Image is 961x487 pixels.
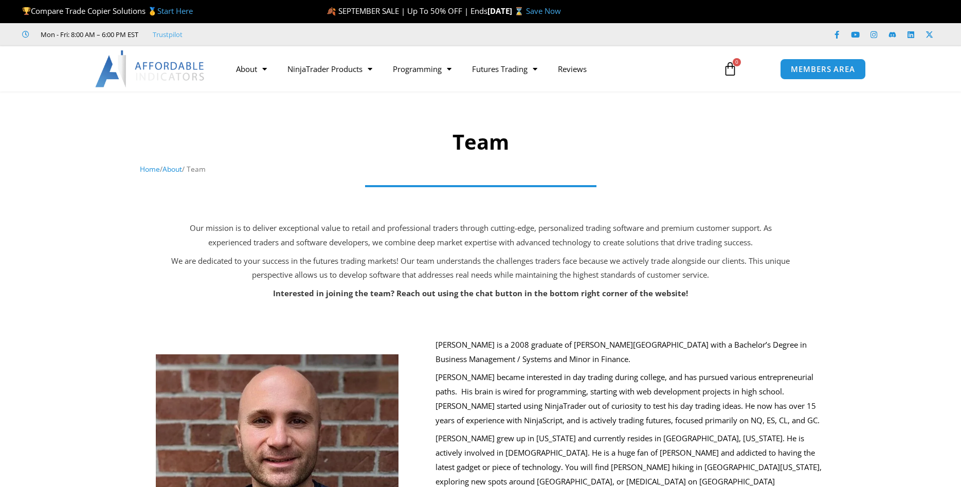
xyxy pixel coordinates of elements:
p: [PERSON_NAME] is a 2008 graduate of [PERSON_NAME][GEOGRAPHIC_DATA] with a Bachelor’s Degree in Bu... [436,338,827,367]
a: Reviews [548,57,597,81]
h1: Team [140,128,821,156]
span: 0 [733,58,741,66]
a: Save Now [526,6,561,16]
a: About [162,164,182,174]
span: Mon - Fri: 8:00 AM – 6:00 PM EST [38,28,138,41]
strong: Interested in joining the team? Reach out using the chat button in the bottom right corner of the... [273,288,688,298]
p: Our mission is to deliver exceptional value to retail and professional traders through cutting-ed... [170,221,792,250]
a: Programming [383,57,462,81]
span: Compare Trade Copier Solutions 🥇 [22,6,193,16]
a: Trustpilot [153,28,183,41]
a: 0 [708,54,753,84]
p: We are dedicated to your success in the futures trading markets! Our team understands the challen... [170,254,792,283]
strong: [DATE] ⌛ [487,6,526,16]
a: About [226,57,277,81]
nav: Menu [226,57,711,81]
span: MEMBERS AREA [791,65,855,73]
nav: Breadcrumb [140,163,821,176]
a: Futures Trading [462,57,548,81]
img: 🏆 [23,7,30,15]
a: NinjaTrader Products [277,57,383,81]
a: MEMBERS AREA [780,59,866,80]
span: 🍂 SEPTEMBER SALE | Up To 50% OFF | Ends [327,6,487,16]
a: Home [140,164,160,174]
a: Start Here [157,6,193,16]
p: [PERSON_NAME] became interested in day trading during college, and has pursued various entreprene... [436,370,827,427]
img: LogoAI | Affordable Indicators – NinjaTrader [95,50,206,87]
